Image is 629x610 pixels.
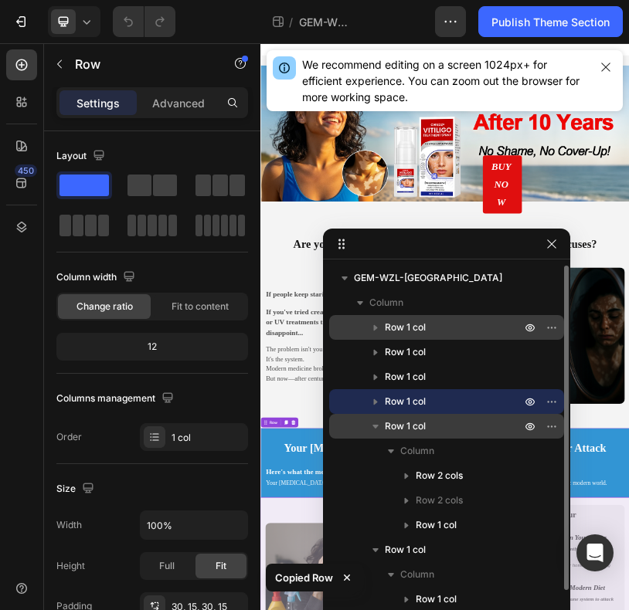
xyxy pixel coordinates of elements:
[141,511,247,539] input: Auto
[385,369,426,385] span: Row 1 col
[275,570,333,585] p: Copied Row
[113,6,175,37] div: Undo/Redo
[56,146,108,167] div: Layout
[76,95,120,111] p: Settings
[75,55,206,73] p: Row
[416,468,463,483] span: Row 2 cols
[15,164,37,177] div: 450
[172,431,244,445] div: 1 col
[478,6,623,37] button: Publish Theme Section
[56,559,85,573] div: Height
[56,388,177,409] div: Columns management
[59,336,245,358] div: 12
[400,567,434,582] span: Column
[354,270,502,286] span: GEM-WZL-[GEOGRAPHIC_DATA]
[576,534,614,571] div: Open Intercom Messenger
[491,14,610,30] div: Publish Theme Section
[56,430,82,444] div: Order
[216,559,226,573] span: Fit
[299,14,353,30] span: GEM-WZL-[GEOGRAPHIC_DATA]
[159,559,175,573] span: Full
[76,300,133,313] span: Change ratio
[416,517,457,533] span: Row 1 col
[400,443,434,459] span: Column
[56,267,138,288] div: Column width
[385,344,426,360] span: Row 1 col
[416,591,457,607] span: Row 1 col
[385,394,426,409] span: Row 1 col
[385,542,426,557] span: Row 1 col
[260,43,629,610] iframe: Design area
[172,300,229,313] span: Fit to content
[289,14,293,30] span: /
[302,56,589,105] div: We recommend editing on a screen 1024px+ for efficient experience. You can zoom out the browser f...
[385,320,426,335] span: Row 1 col
[385,419,426,434] span: Row 1 col
[56,518,82,532] div: Width
[56,479,97,500] div: Size
[416,493,463,508] span: Row 2 cols
[369,295,403,310] span: Column
[152,95,205,111] p: Advanced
